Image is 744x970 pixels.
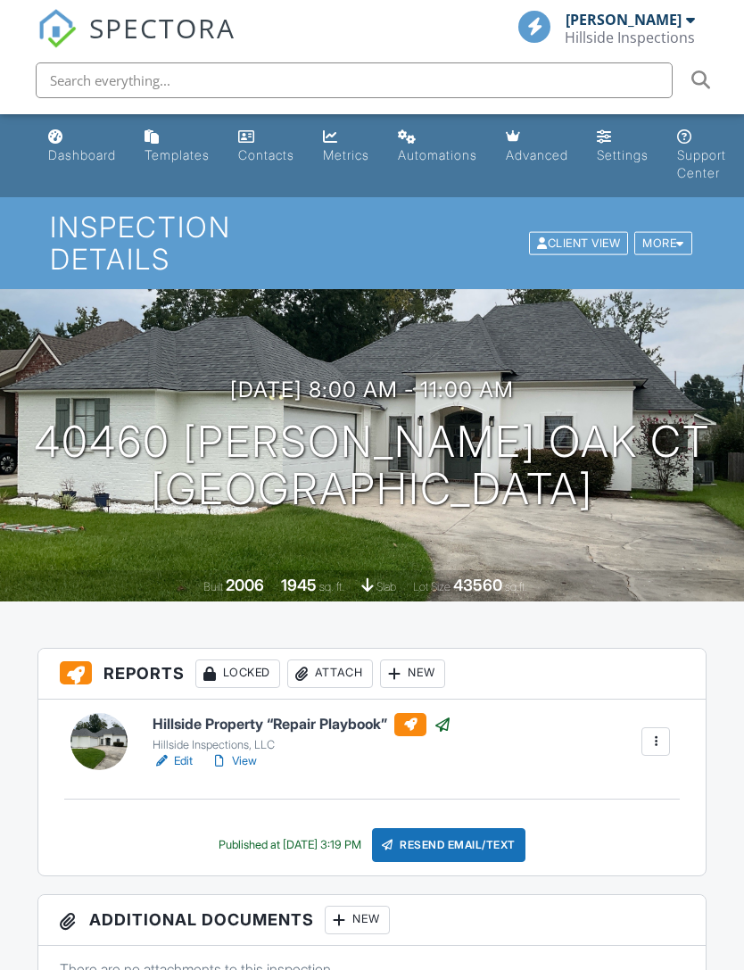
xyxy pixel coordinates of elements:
div: Support Center [677,147,726,180]
div: Locked [195,659,280,688]
div: 1945 [281,576,317,594]
div: New [380,659,445,688]
input: Search everything... [36,62,673,98]
div: [PERSON_NAME] [566,11,682,29]
div: 2006 [226,576,264,594]
div: Hillside Inspections [565,29,695,46]
div: Settings [597,147,649,162]
span: slab [376,580,396,593]
a: Settings [590,121,656,172]
a: Advanced [499,121,575,172]
div: Contacts [238,147,294,162]
div: Hillside Inspections, LLC [153,738,451,752]
a: Dashboard [41,121,123,172]
div: Resend Email/Text [372,828,525,862]
h6: Hillside Property “Repair Playbook” [153,713,451,736]
img: The Best Home Inspection Software - Spectora [37,9,77,48]
div: Advanced [506,147,568,162]
span: Lot Size [413,580,451,593]
h3: [DATE] 8:00 am - 11:00 am [230,377,514,402]
a: Client View [527,236,632,249]
div: Templates [145,147,210,162]
span: sq.ft. [505,580,527,593]
div: More [634,231,692,255]
div: Published at [DATE] 3:19 PM [219,838,361,852]
div: Automations [398,147,477,162]
div: Dashboard [48,147,116,162]
a: Metrics [316,121,376,172]
div: Attach [287,659,373,688]
h1: 40460 [PERSON_NAME] Oak Ct [GEOGRAPHIC_DATA] [34,419,710,513]
div: Metrics [323,147,369,162]
h1: Inspection Details [50,211,694,274]
span: Built [203,580,223,593]
div: Client View [529,231,628,255]
a: Automations (Basic) [391,121,484,172]
a: Templates [137,121,217,172]
a: SPECTORA [37,24,236,62]
h3: Reports [38,649,707,700]
span: SPECTORA [89,9,236,46]
a: Support Center [670,121,733,190]
a: Hillside Property “Repair Playbook” Hillside Inspections, LLC [153,713,451,752]
a: Edit [153,752,193,770]
span: sq. ft. [319,580,344,593]
h3: Additional Documents [38,895,707,946]
div: 43560 [453,576,502,594]
a: Contacts [231,121,302,172]
div: New [325,906,390,934]
a: View [211,752,257,770]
